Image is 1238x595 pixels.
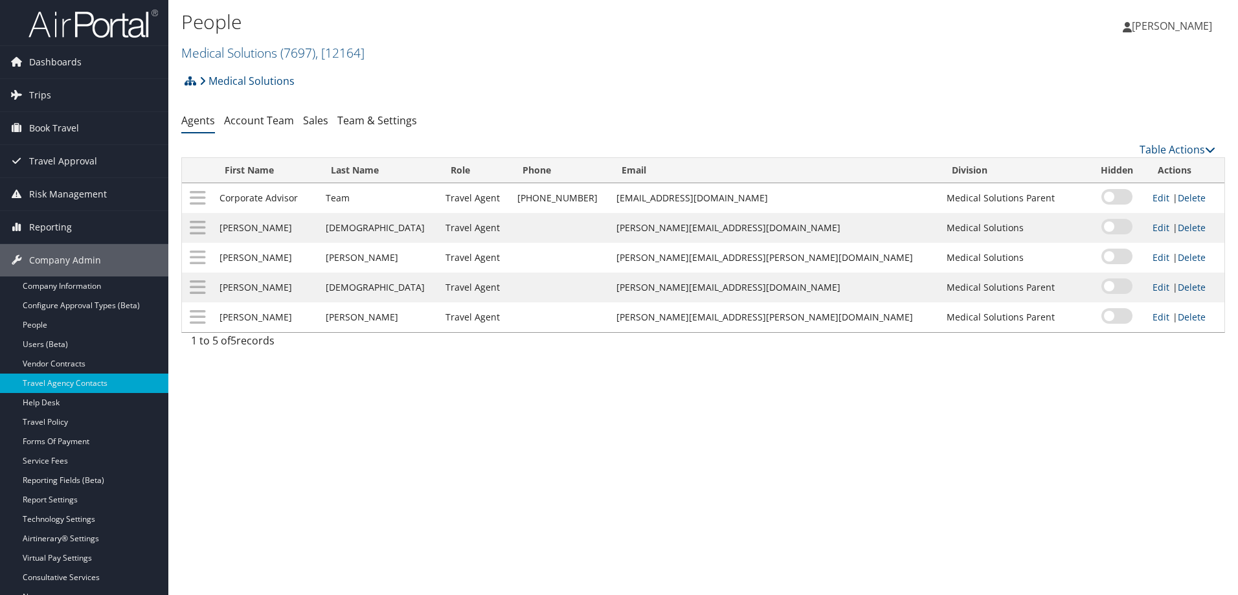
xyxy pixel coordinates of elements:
td: [PERSON_NAME][EMAIL_ADDRESS][DOMAIN_NAME] [610,213,940,243]
td: | [1146,213,1224,243]
td: Travel Agent [439,273,511,302]
span: Company Admin [29,244,101,276]
th: Role [439,158,511,183]
td: | [1146,302,1224,332]
div: 1 to 5 of records [191,333,433,355]
a: Table Actions [1140,142,1215,157]
a: Medical Solutions [181,44,365,62]
img: airportal-logo.png [28,8,158,39]
span: 5 [231,333,236,348]
td: | [1146,273,1224,302]
th: Phone [511,158,611,183]
td: [DEMOGRAPHIC_DATA] [319,213,439,243]
th: Email [610,158,940,183]
th: Division [940,158,1086,183]
a: Delete [1178,311,1206,323]
td: [PERSON_NAME] [319,302,439,332]
td: [PERSON_NAME][EMAIL_ADDRESS][DOMAIN_NAME] [610,273,940,302]
a: Delete [1178,192,1206,204]
a: Team & Settings [337,113,417,128]
td: [PERSON_NAME] [213,213,319,243]
a: [PERSON_NAME] [1123,6,1225,45]
h1: People [181,8,877,36]
td: Medical Solutions Parent [940,183,1086,213]
td: [PERSON_NAME][EMAIL_ADDRESS][PERSON_NAME][DOMAIN_NAME] [610,302,940,332]
a: Edit [1153,311,1169,323]
span: Dashboards [29,46,82,78]
a: Medical Solutions [199,68,295,94]
td: Medical Solutions Parent [940,273,1086,302]
span: Book Travel [29,112,79,144]
a: Edit [1153,192,1169,204]
td: Travel Agent [439,302,511,332]
th: : activate to sort column descending [182,158,213,183]
th: Actions [1146,158,1224,183]
td: Medical Solutions Parent [940,302,1086,332]
a: Delete [1178,221,1206,234]
a: Edit [1153,281,1169,293]
td: [PHONE_NUMBER] [511,183,611,213]
a: Account Team [224,113,294,128]
td: | [1146,243,1224,273]
td: [PERSON_NAME] [213,302,319,332]
td: Team [319,183,439,213]
span: Reporting [29,211,72,243]
td: | [1146,183,1224,213]
span: ( 7697 ) [280,44,315,62]
span: Trips [29,79,51,111]
td: [EMAIL_ADDRESS][DOMAIN_NAME] [610,183,940,213]
td: Travel Agent [439,213,511,243]
span: Risk Management [29,178,107,210]
a: Agents [181,113,215,128]
td: [PERSON_NAME][EMAIL_ADDRESS][PERSON_NAME][DOMAIN_NAME] [610,243,940,273]
a: Delete [1178,281,1206,293]
a: Sales [303,113,328,128]
th: First Name [213,158,319,183]
td: [PERSON_NAME] [319,243,439,273]
td: Medical Solutions [940,213,1086,243]
td: Travel Agent [439,183,511,213]
td: [DEMOGRAPHIC_DATA] [319,273,439,302]
td: [PERSON_NAME] [213,243,319,273]
td: [PERSON_NAME] [213,273,319,302]
span: Travel Approval [29,145,97,177]
td: Medical Solutions [940,243,1086,273]
th: Last Name [319,158,439,183]
th: Hidden [1087,158,1147,183]
span: , [ 12164 ] [315,44,365,62]
a: Edit [1153,221,1169,234]
a: Delete [1178,251,1206,264]
td: Corporate Advisor [213,183,319,213]
td: Travel Agent [439,243,511,273]
span: [PERSON_NAME] [1132,19,1212,33]
a: Edit [1153,251,1169,264]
